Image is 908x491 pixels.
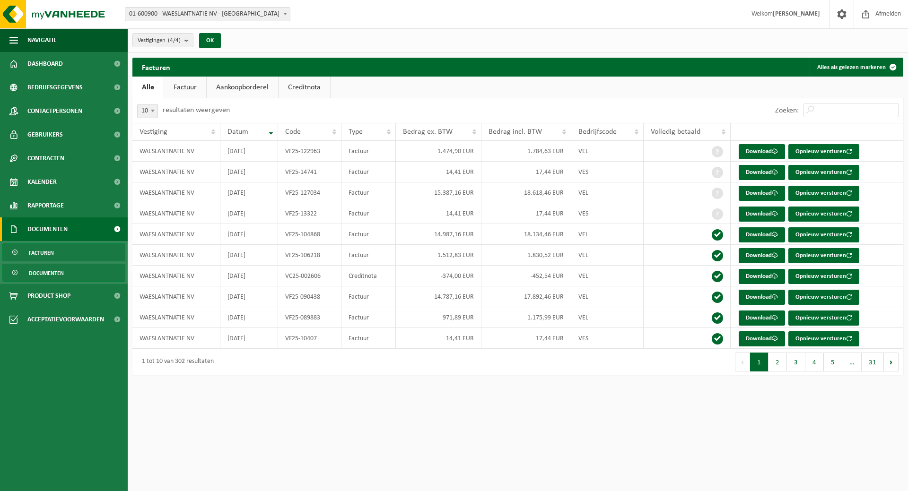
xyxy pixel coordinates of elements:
td: 14,41 EUR [396,162,481,182]
button: Alles als gelezen markeren [810,58,902,77]
span: Volledig betaald [651,128,700,136]
td: [DATE] [220,203,278,224]
td: 17,44 EUR [481,328,571,349]
span: Vestiging [140,128,167,136]
td: [DATE] [220,286,278,307]
td: WAESLANTNATIE NV [132,162,220,182]
td: 1.512,83 EUR [396,245,481,266]
td: [DATE] [220,224,278,245]
button: 31 [862,353,884,371]
td: Factuur [341,203,396,224]
a: Documenten [2,264,125,282]
button: Vestigingen(4/4) [132,33,193,47]
h2: Facturen [132,58,180,76]
span: Contracten [27,146,64,170]
td: -374,00 EUR [396,266,481,286]
td: [DATE] [220,182,278,203]
a: Download [739,310,785,326]
button: Opnieuw versturen [788,290,859,305]
button: Opnieuw versturen [788,227,859,242]
td: VF25-127034 [278,182,341,203]
td: VC25-002606 [278,266,341,286]
span: Datum [227,128,248,136]
td: VES [571,203,644,224]
span: Contactpersonen [27,99,82,123]
td: WAESLANTNATIE NV [132,245,220,266]
td: [DATE] [220,307,278,328]
a: Alle [132,77,164,98]
td: WAESLANTNATIE NV [132,286,220,307]
button: 1 [750,353,768,371]
button: Opnieuw versturen [788,248,859,263]
td: WAESLANTNATIE NV [132,328,220,349]
a: Download [739,269,785,284]
label: resultaten weergeven [163,106,230,114]
span: Bedrag ex. BTW [403,128,453,136]
td: VEL [571,307,644,328]
button: 5 [824,353,842,371]
span: Vestigingen [138,34,181,48]
td: Factuur [341,286,396,307]
a: Facturen [2,243,125,261]
td: 18.618,46 EUR [481,182,571,203]
td: 17.892,46 EUR [481,286,571,307]
span: Acceptatievoorwaarden [27,308,104,331]
td: VF25-090438 [278,286,341,307]
button: Previous [735,353,750,371]
button: 4 [805,353,824,371]
td: 18.134,46 EUR [481,224,571,245]
a: Download [739,144,785,159]
td: WAESLANTNATIE NV [132,141,220,162]
span: 10 [138,104,157,118]
span: … [842,353,862,371]
td: Factuur [341,224,396,245]
a: Download [739,227,785,242]
span: Gebruikers [27,123,63,146]
td: 971,89 EUR [396,307,481,328]
td: Factuur [341,307,396,328]
td: VF25-104868 [278,224,341,245]
td: 17,44 EUR [481,162,571,182]
a: Creditnota [279,77,330,98]
td: 14,41 EUR [396,203,481,224]
a: Download [739,186,785,201]
td: VEL [571,245,644,266]
count: (4/4) [168,37,181,43]
td: VF25-13322 [278,203,341,224]
button: Opnieuw versturen [788,165,859,180]
td: 14.787,16 EUR [396,286,481,307]
button: Next [884,353,899,371]
span: Product Shop [27,284,70,308]
td: 1.830,52 EUR [481,245,571,266]
button: Opnieuw versturen [788,144,859,159]
td: 15.387,16 EUR [396,182,481,203]
a: Download [739,207,785,222]
td: 14.987,16 EUR [396,224,481,245]
td: 1.175,99 EUR [481,307,571,328]
span: Kalender [27,170,57,194]
td: Factuur [341,162,396,182]
button: 3 [787,353,805,371]
span: Bedrijfsgegevens [27,76,83,99]
td: 1.784,63 EUR [481,141,571,162]
span: Dashboard [27,52,63,76]
a: Download [739,290,785,305]
button: Opnieuw versturen [788,269,859,284]
a: Aankoopborderel [207,77,278,98]
button: Opnieuw versturen [788,207,859,222]
td: VF25-10407 [278,328,341,349]
td: 14,41 EUR [396,328,481,349]
td: Factuur [341,182,396,203]
td: Factuur [341,328,396,349]
span: Facturen [29,244,54,262]
td: Creditnota [341,266,396,286]
span: 01-600900 - WAESLANTNATIE NV - ANTWERPEN [125,7,290,21]
td: [DATE] [220,328,278,349]
td: VEL [571,141,644,162]
span: Bedrijfscode [578,128,617,136]
td: Factuur [341,245,396,266]
button: Opnieuw versturen [788,310,859,326]
label: Zoeken: [775,107,799,114]
td: 17,44 EUR [481,203,571,224]
span: Type [349,128,363,136]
